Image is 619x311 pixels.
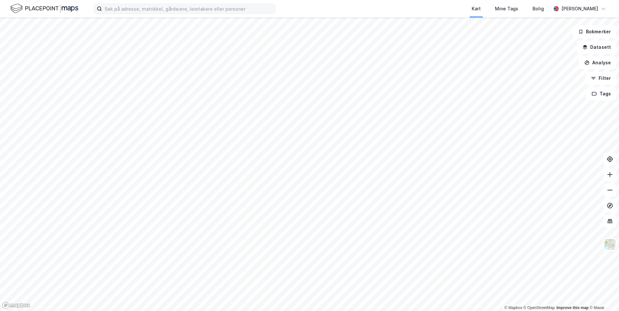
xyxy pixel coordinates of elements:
[557,306,589,310] a: Improve this map
[579,56,616,69] button: Analyse
[604,238,616,251] img: Z
[504,306,522,310] a: Mapbox
[587,280,619,311] iframe: Chat Widget
[2,302,30,309] a: Mapbox homepage
[561,5,598,13] div: [PERSON_NAME]
[102,4,275,14] input: Søk på adresse, matrikkel, gårdeiere, leietakere eller personer
[586,87,616,100] button: Tags
[585,72,616,85] button: Filter
[533,5,544,13] div: Bolig
[573,25,616,38] button: Bokmerker
[577,41,616,54] button: Datasett
[10,3,78,14] img: logo.f888ab2527a4732fd821a326f86c7f29.svg
[523,306,555,310] a: OpenStreetMap
[472,5,481,13] div: Kart
[495,5,518,13] div: Mine Tags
